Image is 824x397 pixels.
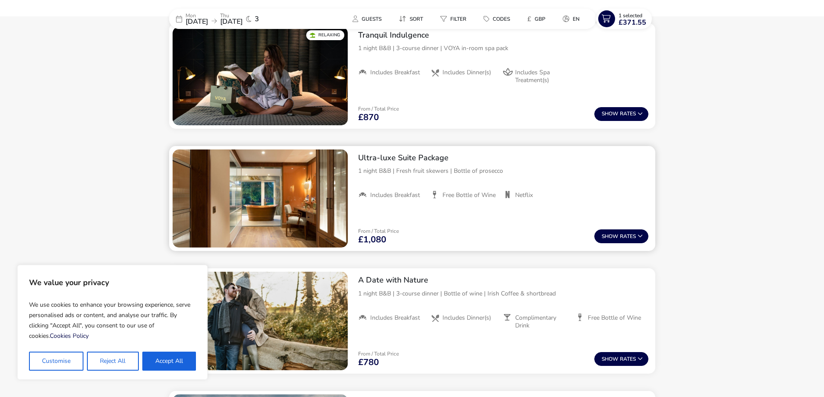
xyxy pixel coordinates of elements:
span: £371.55 [619,19,646,26]
span: GBP [535,16,545,22]
h2: A Date with Nature [358,275,648,285]
a: Cookies Policy [50,332,89,340]
span: Show [602,111,620,117]
button: Guests [346,13,388,25]
span: Filter [450,16,466,22]
naf-pibe-menu-bar-item: £GBP [520,13,556,25]
span: Guests [362,16,382,22]
naf-pibe-menu-bar-item: Codes [477,13,520,25]
p: 1 night B&B | 3-course dinner | Bottle of wine | Irish Coffee & shortbread [358,289,648,298]
p: Mon [186,13,208,18]
h2: Tranquil Indulgence [358,30,648,40]
div: Tranquil Indulgence1 night B&B | 3-course dinner | VOYA in-room spa packIncludes BreakfastInclude... [351,23,655,92]
button: 1 Selected£371.55 [596,9,652,29]
div: Relaxing [306,30,344,40]
span: £780 [358,358,379,367]
button: Sort [392,13,430,25]
div: A Date with Nature1 night B&B | 3-course dinner | Bottle of wine | Irish Coffee & shortbreadInclu... [351,268,655,337]
h2: Ultra-luxe Suite Package [358,153,648,163]
swiper-slide: 1 / 1 [173,27,348,125]
button: Accept All [142,352,196,371]
span: [DATE] [220,17,243,26]
span: Includes Spa Treatment(s) [515,69,569,84]
span: Show [602,234,620,239]
button: £GBP [520,13,552,25]
div: Ultra-luxe Suite Package 1 night B&B | Fresh fruit skewers | Bottle of prosecco Includes Breakfas... [351,146,655,206]
span: 1 Selected [619,12,642,19]
p: 1 night B&B | Fresh fruit skewers | Bottle of prosecco [358,166,648,175]
span: Includes Breakfast [370,314,420,322]
button: Customise [29,352,83,371]
button: Codes [477,13,517,25]
span: Netflix [515,191,533,199]
p: From / Total Price [358,106,399,111]
span: Complimentary Drink [515,314,569,330]
p: 1 night B&B | 3-course dinner | VOYA in-room spa pack [358,44,648,53]
span: 3 [255,16,259,22]
div: Mon[DATE]Thu[DATE]3 [169,9,299,29]
naf-pibe-menu-bar-item: en [556,13,590,25]
span: £870 [358,113,379,122]
button: en [556,13,587,25]
i: £ [527,15,531,23]
span: Includes Breakfast [370,69,420,76]
p: Thu [220,13,243,18]
button: ShowRates [594,229,648,243]
naf-pibe-menu-bar-item: Guests [346,13,392,25]
span: Includes Dinner(s) [442,69,491,76]
button: Reject All [87,352,138,371]
div: We value your privacy [17,265,208,380]
span: £1,080 [358,235,386,244]
span: Show [602,356,620,362]
span: Includes Dinner(s) [442,314,491,322]
p: We value your privacy [29,274,196,291]
span: Includes Breakfast [370,191,420,199]
p: We use cookies to enhance your browsing experience, serve personalised ads or content, and analys... [29,296,196,345]
naf-pibe-menu-bar-item: 1 Selected£371.55 [596,9,655,29]
span: Free Bottle of Wine [588,314,641,322]
span: Sort [410,16,423,22]
swiper-slide: 1 / 1 [173,149,348,248]
naf-pibe-menu-bar-item: Filter [433,13,477,25]
p: From / Total Price [358,351,399,356]
button: ShowRates [594,352,648,366]
naf-pibe-menu-bar-item: Sort [392,13,433,25]
button: Filter [433,13,473,25]
swiper-slide: 1 / 1 [173,272,348,370]
p: From / Total Price [358,229,399,234]
button: ShowRates [594,107,648,121]
span: en [573,16,580,22]
span: Codes [493,16,510,22]
span: Free Bottle of Wine [442,191,496,199]
span: [DATE] [186,17,208,26]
